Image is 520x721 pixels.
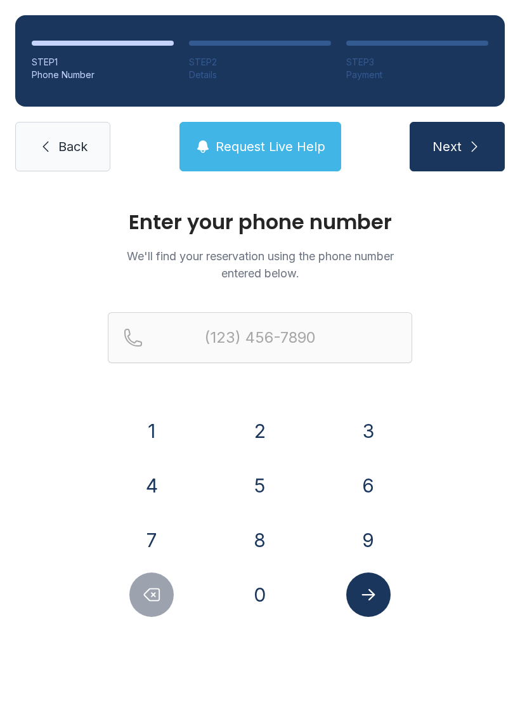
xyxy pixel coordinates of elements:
[108,212,412,232] h1: Enter your phone number
[129,518,174,562] button: 7
[346,56,488,69] div: STEP 3
[346,409,391,453] button: 3
[32,69,174,81] div: Phone Number
[238,463,282,508] button: 5
[238,409,282,453] button: 2
[189,56,331,69] div: STEP 2
[108,312,412,363] input: Reservation phone number
[32,56,174,69] div: STEP 1
[129,409,174,453] button: 1
[108,248,412,282] p: We'll find your reservation using the phone number entered below.
[238,572,282,617] button: 0
[238,518,282,562] button: 8
[189,69,331,81] div: Details
[58,138,88,155] span: Back
[432,138,462,155] span: Next
[216,138,325,155] span: Request Live Help
[346,463,391,508] button: 6
[129,572,174,617] button: Delete number
[346,69,488,81] div: Payment
[346,518,391,562] button: 9
[129,463,174,508] button: 4
[346,572,391,617] button: Submit lookup form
